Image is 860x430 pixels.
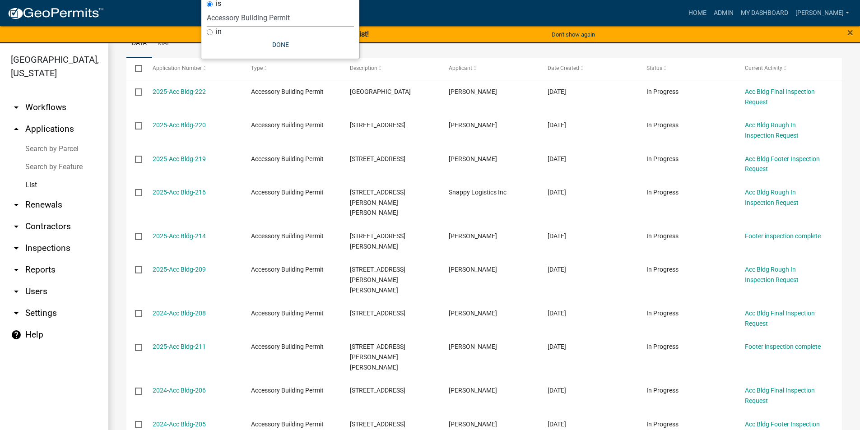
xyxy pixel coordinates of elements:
[350,88,411,95] span: 1171 Running Deer Road
[449,121,497,129] span: Shelton F Gates
[646,343,679,350] span: In Progress
[144,58,242,79] datatable-header-cell: Application Number
[745,266,799,283] a: Acc Bldg Rough In Inspection Request
[350,387,405,394] span: 333 Juniper Creek Road West
[548,155,566,162] span: 02/25/2025
[548,88,566,95] span: 03/05/2025
[251,65,263,71] span: Type
[153,421,206,428] a: 2024-Acc Bldg-205
[745,88,815,106] a: Acc Bldg Final Inspection Request
[216,28,222,35] label: in
[745,121,799,139] a: Acc Bldg Rough In Inspection Request
[449,310,497,317] span: Keri Hall
[548,189,566,196] span: 02/03/2025
[646,232,679,240] span: In Progress
[449,266,497,273] span: John Enright
[745,65,782,71] span: Current Activity
[11,308,22,319] i: arrow_drop_down
[251,189,324,196] span: Accessory Building Permit
[548,65,579,71] span: Date Created
[11,329,22,340] i: help
[449,65,472,71] span: Applicant
[449,343,497,350] span: Robert Dickey
[11,199,22,210] i: arrow_drop_down
[449,189,507,196] span: Snappy Logistics Inc
[646,65,662,71] span: Status
[847,26,853,39] span: ×
[745,310,815,327] a: Acc Bldg Final Inspection Request
[153,310,206,317] a: 2024-Acc Bldg-208
[449,155,497,162] span: Andrew Baker
[548,121,566,129] span: 02/26/2025
[710,5,737,22] a: Admin
[251,266,324,273] span: Accessory Building Permit
[745,189,799,206] a: Acc Bldg Rough In Inspection Request
[449,88,497,95] span: Jimmy Davis
[350,343,405,371] span: 4994 Musella Rd Musella GA 31066
[449,232,497,240] span: Danny R Marcum Jr
[685,5,710,22] a: Home
[350,65,377,71] span: Description
[242,58,341,79] datatable-header-cell: Type
[153,232,206,240] a: 2025-Acc Bldg-214
[646,155,679,162] span: In Progress
[153,155,206,162] a: 2025-Acc Bldg-219
[646,266,679,273] span: In Progress
[153,343,206,350] a: 2025-Acc Bldg-211
[350,189,405,217] span: 1887 Mathews Rd Roberta GA 31078
[153,387,206,394] a: 2024-Acc Bldg-206
[548,421,566,428] span: 11/14/2024
[449,421,497,428] span: John Enright
[11,221,22,232] i: arrow_drop_down
[350,155,405,162] span: 7490 US HWY 80E, LIZELLA, GA 31052
[745,155,820,173] a: Acc Bldg Footer Inspection Request
[11,264,22,275] i: arrow_drop_down
[646,387,679,394] span: In Progress
[548,27,599,42] button: Don't show again
[207,37,354,53] button: Done
[11,243,22,254] i: arrow_drop_down
[646,88,679,95] span: In Progress
[646,121,679,129] span: In Progress
[646,310,679,317] span: In Progress
[11,124,22,134] i: arrow_drop_up
[646,189,679,196] span: In Progress
[251,310,324,317] span: Accessory Building Permit
[745,387,815,404] a: Acc Bldg Final Inspection Request
[646,421,679,428] span: In Progress
[637,58,736,79] datatable-header-cell: Status
[350,310,405,317] span: 7070 Taylors Mill Road
[11,286,22,297] i: arrow_drop_down
[11,102,22,113] i: arrow_drop_down
[440,58,539,79] datatable-header-cell: Applicant
[251,121,324,129] span: Accessory Building Permit
[251,88,324,95] span: Accessory Building Permit
[153,189,206,196] a: 2025-Acc Bldg-216
[153,121,206,129] a: 2025-Acc Bldg-220
[251,421,324,428] span: Accessory Building Permit
[548,343,566,350] span: 12/11/2024
[251,387,324,394] span: Accessory Building Permit
[737,5,792,22] a: My Dashboard
[251,155,324,162] span: Accessory Building Permit
[539,58,638,79] datatable-header-cell: Date Created
[251,232,324,240] span: Accessory Building Permit
[548,387,566,394] span: 11/19/2024
[548,266,566,273] span: 01/02/2025
[153,88,206,95] a: 2025-Acc Bldg-222
[350,121,405,129] span: 162 OLD HWY 96
[548,310,566,317] span: 12/26/2024
[745,232,821,240] a: Footer inspection complete
[153,65,202,71] span: Application Number
[847,27,853,38] button: Close
[745,343,821,350] a: Footer inspection complete
[153,266,206,273] a: 2025-Acc Bldg-209
[126,58,144,79] datatable-header-cell: Select
[449,387,497,394] span: Heather Daniel
[736,58,835,79] datatable-header-cell: Current Activity
[792,5,853,22] a: [PERSON_NAME]
[251,343,324,350] span: Accessory Building Permit
[350,266,405,294] span: 712 Bryant Rd, Byron, GA 31008
[350,232,405,250] span: 310 Pope Rd
[341,58,440,79] datatable-header-cell: Description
